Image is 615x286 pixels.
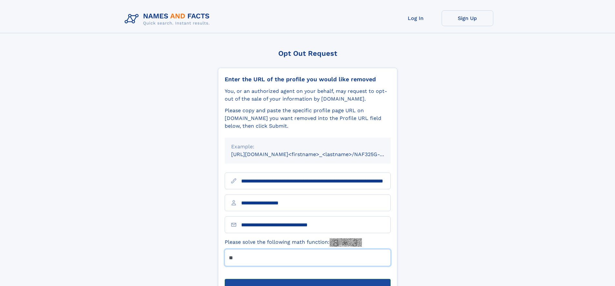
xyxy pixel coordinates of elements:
a: Sign Up [442,10,493,26]
a: Log In [390,10,442,26]
div: Please copy and paste the specific profile page URL on [DOMAIN_NAME] you want removed into the Pr... [225,107,391,130]
div: You, or an authorized agent on your behalf, may request to opt-out of the sale of your informatio... [225,87,391,103]
div: Example: [231,143,384,151]
small: [URL][DOMAIN_NAME]<firstname>_<lastname>/NAF325G-xxxxxxxx [231,151,403,157]
label: Please solve the following math function: [225,238,362,247]
img: Logo Names and Facts [122,10,215,28]
div: Enter the URL of the profile you would like removed [225,76,391,83]
div: Opt Out Request [218,49,397,57]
